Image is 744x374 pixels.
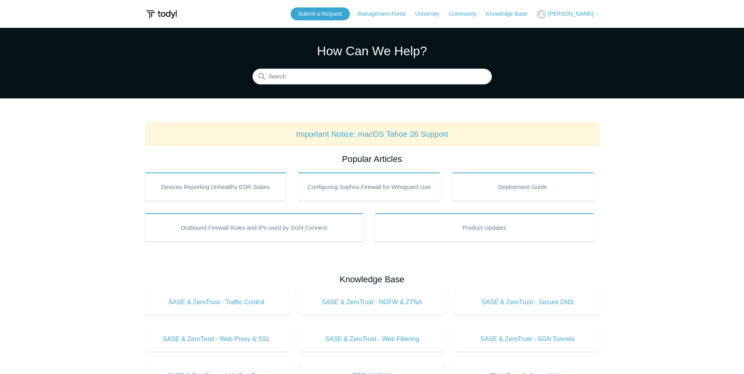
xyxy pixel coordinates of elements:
a: Outbound Firewall Rules and IPs used by SGN Connect [145,213,364,241]
input: Search [253,69,492,85]
span: [PERSON_NAME] [548,11,593,17]
a: Devices Reporting Unhealthy EDR States [145,172,287,201]
span: SASE & ZeroTrust - SGN Tunnels [468,334,588,344]
span: SASE & ZeroTrust - NGFW & ZTNA [312,298,432,307]
a: Product Updates [375,213,594,241]
h2: Knowledge Base [145,273,600,286]
a: SASE & ZeroTrust - Traffic Control [145,290,289,315]
button: [PERSON_NAME] [537,9,599,19]
a: SASE & ZeroTrust - Web Proxy & SSL [145,327,289,352]
span: SASE & ZeroTrust - Web Proxy & SSL [156,334,277,344]
a: University [415,10,447,18]
span: SASE & ZeroTrust - Traffic Control [156,298,277,307]
span: SASE & ZeroTrust - Web Filtering [312,334,432,344]
h1: How Can We Help? [253,42,492,60]
a: Management Portal [358,10,413,18]
a: Knowledge Base [486,10,535,18]
a: SASE & ZeroTrust - NGFW & ZTNA [300,290,444,315]
span: SASE & ZeroTrust - Secure DNS [468,298,588,307]
a: Important Notice: macOS Tahoe 26 Support [296,130,448,138]
a: Submit a Request [291,7,350,20]
img: Todyl Support Center Help Center home page [145,7,178,22]
a: Community [449,10,484,18]
a: Deployment Guide [452,172,594,201]
h2: Popular Articles [145,153,600,165]
a: SASE & ZeroTrust - Web Filtering [300,327,444,352]
a: Configuring Sophos Firewall for Wireguard Use [298,172,440,201]
a: SASE & ZeroTrust - Secure DNS [456,290,600,315]
a: SASE & ZeroTrust - SGN Tunnels [456,327,600,352]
